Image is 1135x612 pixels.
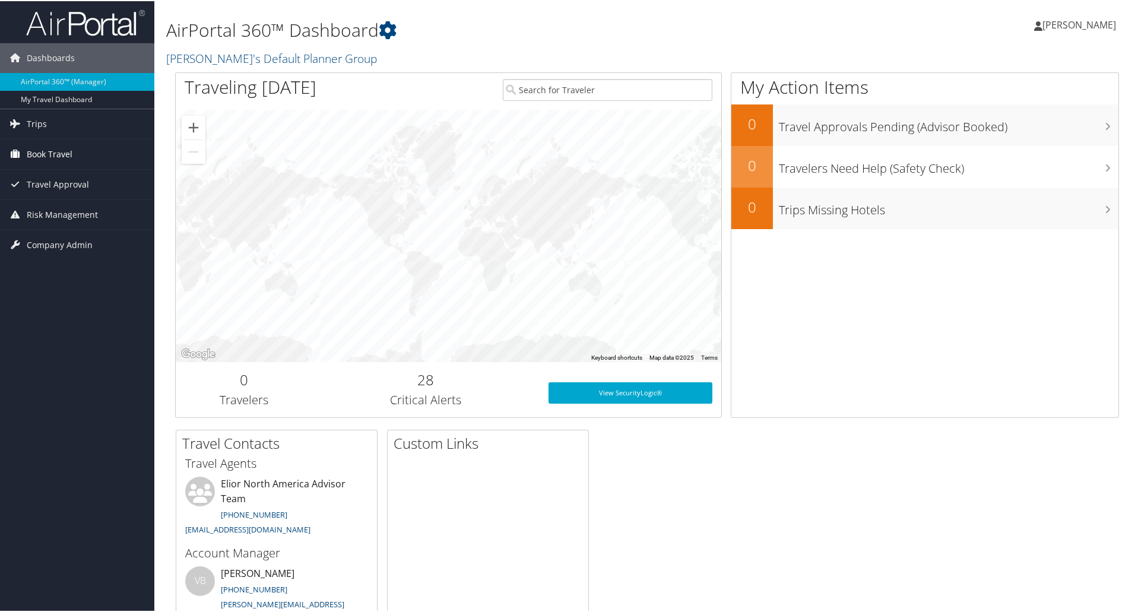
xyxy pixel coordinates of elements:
[27,169,89,198] span: Travel Approval
[731,145,1118,186] a: 0Travelers Need Help (Safety Check)
[27,199,98,229] span: Risk Management
[185,523,310,534] a: [EMAIL_ADDRESS][DOMAIN_NAME]
[731,113,773,133] h2: 0
[503,78,712,100] input: Search for Traveler
[27,108,47,138] span: Trips
[549,381,712,402] a: View SecurityLogic®
[591,353,642,361] button: Keyboard shortcuts
[321,391,531,407] h3: Critical Alerts
[731,186,1118,228] a: 0Trips Missing Hotels
[26,8,145,36] img: airportal-logo.png
[185,454,368,471] h3: Travel Agents
[731,154,773,175] h2: 0
[185,565,215,595] div: VB
[394,432,588,452] h2: Custom Links
[27,138,72,168] span: Book Travel
[179,475,374,539] li: Elior North America Advisor Team
[185,391,303,407] h3: Travelers
[182,139,205,163] button: Zoom out
[185,369,303,389] h2: 0
[221,508,287,519] a: [PHONE_NUMBER]
[182,115,205,138] button: Zoom in
[779,153,1118,176] h3: Travelers Need Help (Safety Check)
[731,196,773,216] h2: 0
[1042,17,1116,30] span: [PERSON_NAME]
[731,103,1118,145] a: 0Travel Approvals Pending (Advisor Booked)
[166,17,807,42] h1: AirPortal 360™ Dashboard
[649,353,694,360] span: Map data ©2025
[27,42,75,72] span: Dashboards
[166,49,380,65] a: [PERSON_NAME]'s Default Planner Group
[179,345,218,361] a: Open this area in Google Maps (opens a new window)
[1034,6,1128,42] a: [PERSON_NAME]
[779,195,1118,217] h3: Trips Missing Hotels
[731,74,1118,99] h1: My Action Items
[27,229,93,259] span: Company Admin
[321,369,531,389] h2: 28
[701,353,718,360] a: Terms (opens in new tab)
[182,432,377,452] h2: Travel Contacts
[179,345,218,361] img: Google
[185,544,368,560] h3: Account Manager
[185,74,316,99] h1: Traveling [DATE]
[221,583,287,594] a: [PHONE_NUMBER]
[779,112,1118,134] h3: Travel Approvals Pending (Advisor Booked)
